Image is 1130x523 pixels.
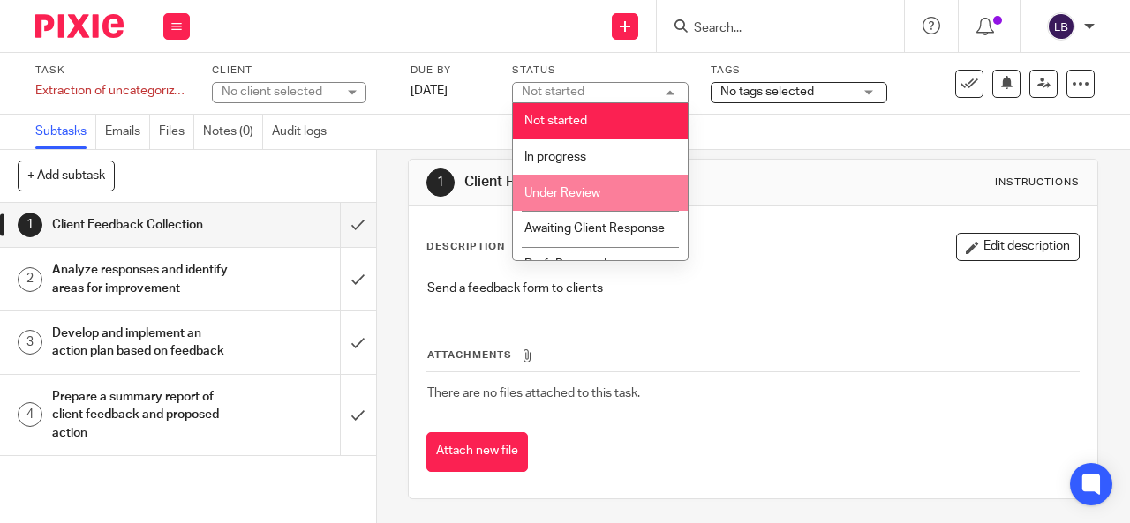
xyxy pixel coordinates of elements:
[956,233,1080,261] button: Edit description
[35,64,190,78] label: Task
[52,320,232,365] h1: Develop and implement an action plan based on feedback
[18,267,42,292] div: 2
[35,115,96,149] a: Subtasks
[105,115,150,149] a: Emails
[18,330,42,355] div: 3
[222,83,336,101] div: No client selected
[995,176,1080,190] div: Instructions
[524,222,665,235] span: Awaiting Client Response
[524,187,600,199] span: Under Review
[411,64,490,78] label: Due by
[512,64,689,78] label: Status
[524,115,587,127] span: Not started
[720,86,814,98] span: No tags selected
[711,64,887,78] label: Tags
[426,432,528,472] button: Attach new file
[159,115,194,149] a: Files
[692,21,851,37] input: Search
[522,86,584,98] div: Not started
[427,387,640,400] span: There are no files attached to this task.
[411,85,448,97] span: [DATE]
[426,240,505,254] p: Description
[35,14,124,38] img: Pixie
[18,161,115,191] button: + Add subtask
[427,280,1079,297] p: Send a feedback form to clients
[203,115,263,149] a: Notes (0)
[18,402,42,427] div: 4
[524,151,586,163] span: In progress
[1047,12,1075,41] img: svg%3E
[52,212,232,238] h1: Client Feedback Collection
[427,350,512,360] span: Attachments
[35,82,190,100] div: Extraction of uncategorized data for different clients for narration
[464,173,791,191] h1: Client Feedback Collection
[52,384,232,446] h1: Prepare a summary report of client feedback and proposed action
[18,213,42,237] div: 1
[52,257,232,302] h1: Analyze responses and identify areas for improvement
[212,64,388,78] label: Client
[524,258,606,271] span: Draft Prepared
[426,168,455,197] div: 1
[272,115,335,149] a: Audit logs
